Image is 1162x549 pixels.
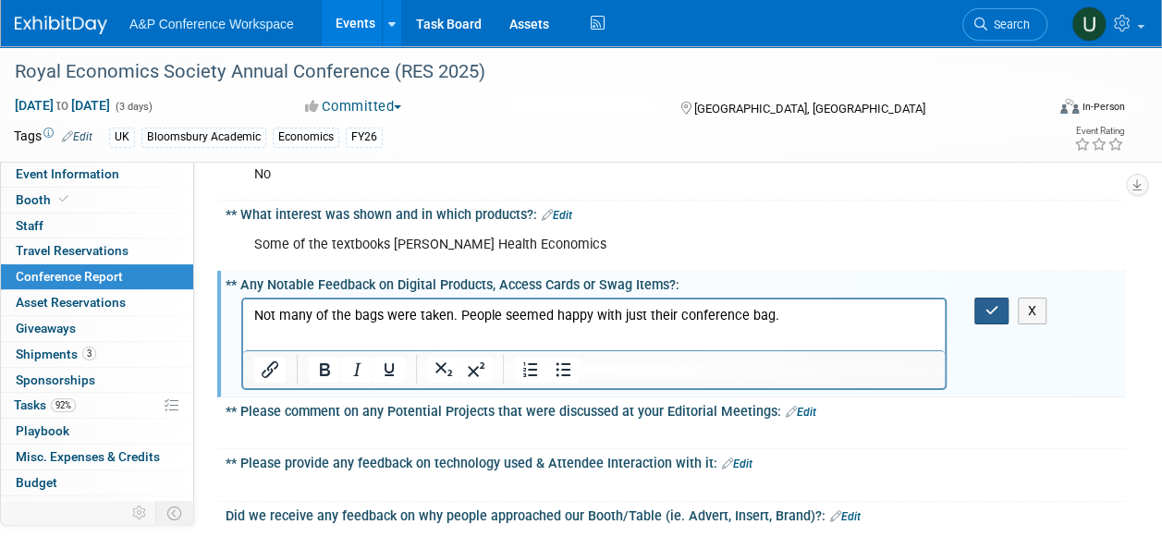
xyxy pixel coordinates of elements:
[243,299,945,350] iframe: Rich Text Area
[346,128,383,147] div: FY26
[1,188,193,213] a: Booth
[59,194,68,204] i: Booth reservation complete
[273,128,339,147] div: Economics
[16,321,76,335] span: Giveaways
[14,97,111,114] span: [DATE] [DATE]
[1,342,193,367] a: Shipments3
[1,419,193,444] a: Playbook
[254,357,286,383] button: Insert/edit link
[16,295,126,310] span: Asset Reservations
[241,226,947,263] div: Some of the textbooks [PERSON_NAME] Health Economics
[722,457,752,470] a: Edit
[226,502,1125,526] div: Did we receive any feedback on why people approached our Booth/Table (ie. Advert, Insert, Brand)?:
[962,8,1047,41] a: Search
[515,357,546,383] button: Numbered list
[428,357,459,383] button: Subscript
[156,501,194,525] td: Toggle Event Tabs
[16,423,69,438] span: Playbook
[141,128,266,147] div: Bloomsbury Academic
[109,128,135,147] div: UK
[1071,6,1107,42] img: Ursula Gavin
[16,269,123,284] span: Conference Report
[16,218,43,233] span: Staff
[16,243,128,258] span: Travel Reservations
[1,290,193,315] a: Asset Reservations
[54,98,71,113] span: to
[1,316,193,341] a: Giveaways
[114,101,153,113] span: (3 days)
[1,238,193,263] a: Travel Reservations
[82,347,96,360] span: 3
[1018,298,1047,324] button: X
[51,398,76,412] span: 92%
[8,55,1030,89] div: Royal Economics Society Annual Conference (RES 2025)
[299,97,409,116] button: Committed
[1,213,193,238] a: Staff
[830,510,861,523] a: Edit
[129,17,294,31] span: A&P Conference Workspace
[1060,99,1079,114] img: Format-Inperson.png
[373,357,405,383] button: Underline
[1,264,193,289] a: Conference Report
[16,372,95,387] span: Sponsorships
[16,475,57,490] span: Budget
[1,393,193,418] a: Tasks92%
[542,209,572,222] a: Edit
[226,201,1125,225] div: ** What interest was shown and in which products?:
[1,162,193,187] a: Event Information
[547,357,579,383] button: Bullet list
[341,357,373,383] button: Italic
[16,449,160,464] span: Misc. Expenses & Credits
[241,156,947,193] div: No
[226,271,1125,294] div: ** Any Notable Feedback on Digital Products, Access Cards or Swag Items?:
[1,496,193,521] a: ROI, Objectives & ROO
[460,357,492,383] button: Superscript
[1,470,193,495] a: Budget
[16,192,72,207] span: Booth
[786,406,816,419] a: Edit
[1,368,193,393] a: Sponsorships
[1,445,193,470] a: Misc. Expenses & Credits
[987,18,1030,31] span: Search
[309,357,340,383] button: Bold
[14,397,76,412] span: Tasks
[124,501,156,525] td: Personalize Event Tab Strip
[1074,127,1124,136] div: Event Rating
[16,166,119,181] span: Event Information
[14,127,92,148] td: Tags
[16,501,140,516] span: ROI, Objectives & ROO
[62,130,92,143] a: Edit
[15,16,107,34] img: ExhibitDay
[16,347,96,361] span: Shipments
[694,102,925,116] span: [GEOGRAPHIC_DATA], [GEOGRAPHIC_DATA]
[226,449,1125,473] div: ** Please provide any feedback on technology used & Attendee Interaction with it:
[963,96,1125,124] div: Event Format
[226,397,1125,421] div: ** Please comment on any Potential Projects that were discussed at your Editorial Meetings:
[1082,100,1125,114] div: In-Person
